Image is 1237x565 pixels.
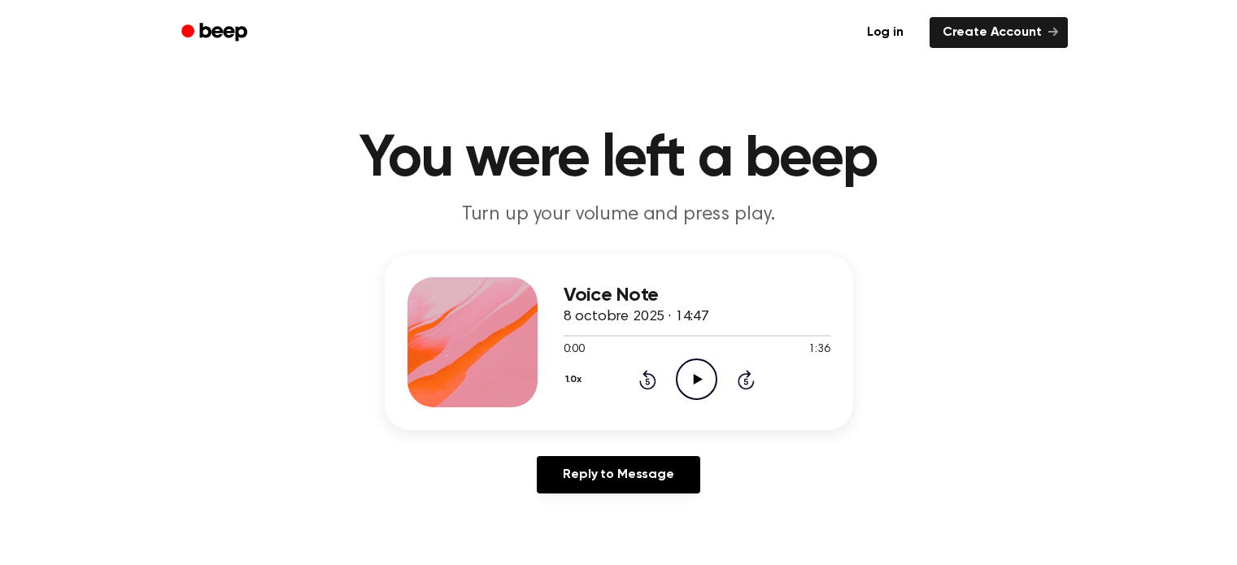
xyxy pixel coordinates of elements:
span: 1:36 [808,341,830,359]
h1: You were left a beep [203,130,1035,189]
a: Reply to Message [537,456,699,493]
a: Create Account [930,17,1068,48]
p: Turn up your volume and press play. [307,202,931,228]
button: 1.0x [564,366,588,393]
span: 0:00 [564,341,585,359]
a: Beep [170,17,262,49]
a: Log in [851,14,920,51]
span: 8 octobre 2025 · 14:47 [564,310,709,324]
h3: Voice Note [564,285,830,306]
